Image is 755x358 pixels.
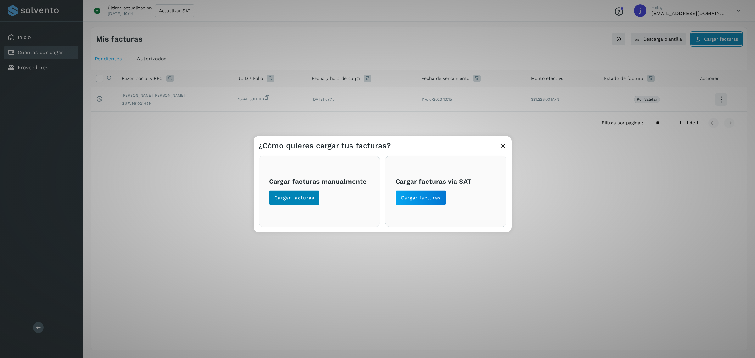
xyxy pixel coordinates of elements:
h3: Cargar facturas manualmente [269,177,370,185]
span: Cargar facturas [401,194,441,201]
button: Cargar facturas [269,190,320,205]
h3: ¿Cómo quieres cargar tus facturas? [259,141,391,150]
span: Cargar facturas [274,194,314,201]
button: Cargar facturas [395,190,446,205]
h3: Cargar facturas vía SAT [395,177,496,185]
